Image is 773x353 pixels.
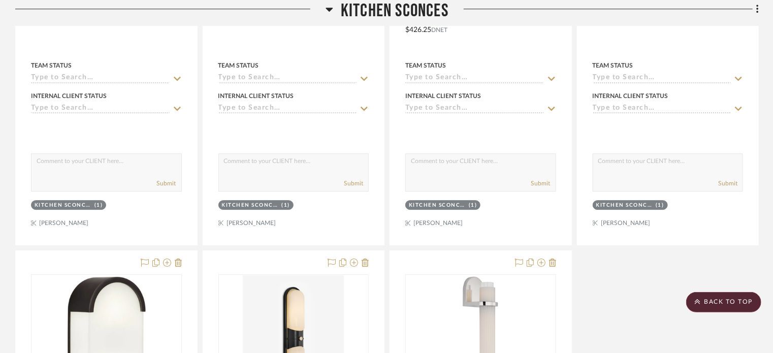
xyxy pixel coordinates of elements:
[596,202,654,209] div: Kitchen Sconces
[593,104,731,114] input: Type to Search…
[344,179,363,188] button: Submit
[31,74,170,83] input: Type to Search…
[593,61,633,70] div: Team Status
[593,74,731,83] input: Type to Search…
[94,202,103,209] div: (1)
[218,91,294,101] div: Internal Client Status
[405,74,544,83] input: Type to Search…
[222,202,279,209] div: Kitchen Sconces
[31,91,107,101] div: Internal Client Status
[218,61,259,70] div: Team Status
[218,104,357,114] input: Type to Search…
[593,91,668,101] div: Internal Client Status
[531,179,551,188] button: Submit
[218,74,357,83] input: Type to Search…
[35,202,92,209] div: Kitchen Sconces
[718,179,737,188] button: Submit
[469,202,477,209] div: (1)
[405,61,446,70] div: Team Status
[656,202,664,209] div: (1)
[31,104,170,114] input: Type to Search…
[409,202,466,209] div: Kitchen Sconces
[157,179,176,188] button: Submit
[281,202,290,209] div: (1)
[31,61,72,70] div: Team Status
[686,292,761,312] scroll-to-top-button: BACK TO TOP
[405,104,544,114] input: Type to Search…
[405,91,481,101] div: Internal Client Status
